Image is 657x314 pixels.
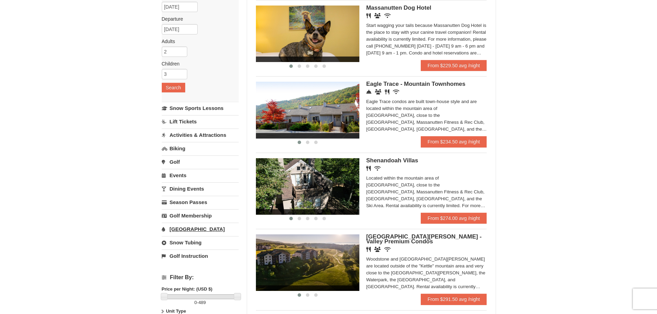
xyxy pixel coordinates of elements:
[366,22,487,57] div: Start wagging your tails because Massanutten Dog Hotel is the place to stay with your canine trav...
[366,98,487,133] div: Eagle Trace condos are built town-house style and are located within the mountain area of [GEOGRA...
[162,196,239,209] a: Season Passes
[366,166,371,171] i: Restaurant
[366,4,431,11] span: Massanutten Dog Hotel
[366,157,418,164] span: Shenandoah Villas
[162,250,239,262] a: Golf Instruction
[162,16,233,22] label: Departure
[162,209,239,222] a: Golf Membership
[366,175,487,209] div: Located within the mountain area of [GEOGRAPHIC_DATA], close to the [GEOGRAPHIC_DATA], Massanutte...
[162,169,239,182] a: Events
[374,247,381,252] i: Banquet Facilities
[393,89,399,94] i: Wireless Internet (free)
[162,38,233,45] label: Adults
[421,213,487,224] a: From $274.00 avg /night
[162,274,239,281] h4: Filter By:
[374,166,381,171] i: Wireless Internet (free)
[366,256,487,290] div: Woodstone and [GEOGRAPHIC_DATA][PERSON_NAME] are located outside of the "Kettle" mountain area an...
[162,286,212,292] strong: Price per Night: (USD $)
[162,223,239,235] a: [GEOGRAPHIC_DATA]
[162,155,239,168] a: Golf
[366,89,371,94] i: Concierge Desk
[162,236,239,249] a: Snow Tubing
[162,299,239,306] label: -
[162,182,239,195] a: Dining Events
[162,129,239,141] a: Activities & Attractions
[198,300,206,305] span: 489
[366,233,482,245] span: [GEOGRAPHIC_DATA][PERSON_NAME] - Valley Premium Condos
[162,83,185,92] button: Search
[375,89,381,94] i: Conference Facilities
[162,60,233,67] label: Children
[366,13,371,18] i: Restaurant
[162,102,239,114] a: Snow Sports Lessons
[385,89,389,94] i: Restaurant
[374,13,381,18] i: Banquet Facilities
[384,13,391,18] i: Wireless Internet (free)
[384,247,391,252] i: Wireless Internet (free)
[421,294,487,305] a: From $291.50 avg /night
[162,115,239,128] a: Lift Tickets
[366,81,466,87] span: Eagle Trace - Mountain Townhomes
[195,300,197,305] span: 0
[162,142,239,155] a: Biking
[366,247,371,252] i: Restaurant
[421,60,487,71] a: From $229.50 avg /night
[421,136,487,147] a: From $234.50 avg /night
[166,308,186,314] strong: Unit Type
